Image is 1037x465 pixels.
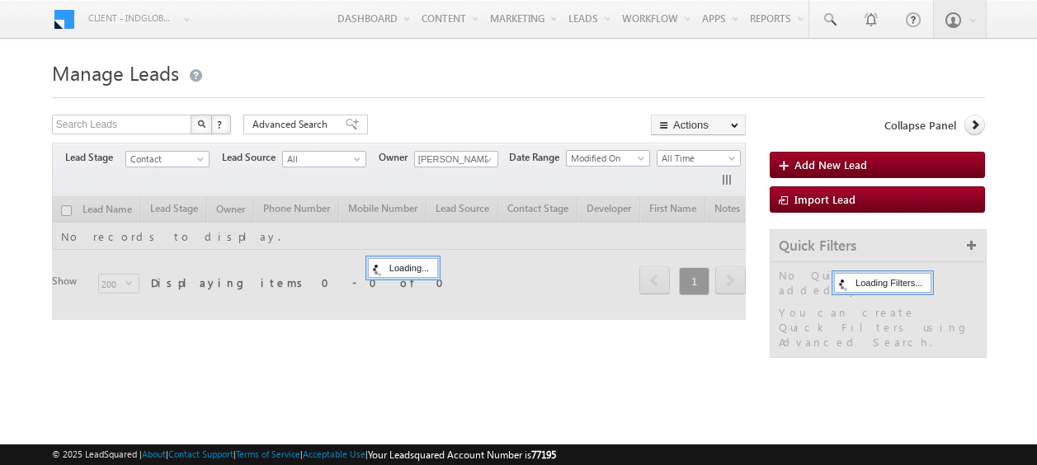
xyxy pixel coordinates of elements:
img: Search [197,120,205,128]
span: All Time [658,151,736,166]
span: Owner [379,150,414,165]
a: Terms of Service [236,449,300,459]
span: 77195 [531,449,556,461]
a: Modified On [566,150,650,167]
button: Actions [651,115,746,135]
a: Contact Support [168,449,233,459]
span: Advanced Search [252,117,332,132]
span: Date Range [509,150,566,165]
a: Show All Items [476,152,497,168]
a: Acceptable Use [303,449,365,459]
div: Loading... [368,258,438,278]
button: ? [211,115,231,134]
span: Add New Lead [794,157,867,171]
span: All [283,152,361,167]
span: Your Leadsquared Account Number is [368,449,556,461]
span: Contact [126,152,205,167]
span: Lead Source [222,150,282,165]
span: © 2025 LeadSquared | | | | | [52,447,556,463]
span: ? [217,117,224,131]
span: Modified On [567,151,645,166]
input: Type to Search [414,151,498,167]
span: Collapse Panel [884,118,956,133]
a: About [142,449,166,459]
a: Contact [125,151,210,167]
span: Manage Leads [52,59,179,86]
a: All Time [657,150,741,167]
span: Import Lead [794,192,856,206]
div: Loading Filters... [834,273,931,293]
a: All [282,151,366,167]
span: Lead Stage [65,150,125,165]
span: Client - indglobal2 (77195) [88,10,175,26]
